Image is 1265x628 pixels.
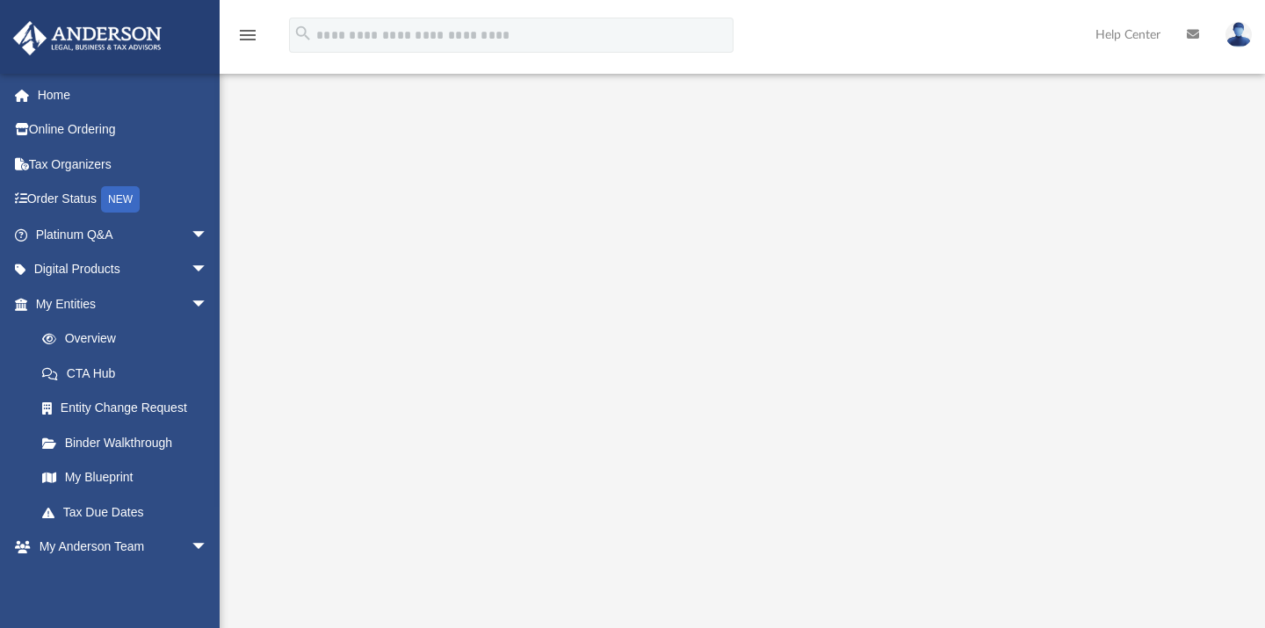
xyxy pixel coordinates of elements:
a: Home [12,77,235,112]
span: arrow_drop_down [191,286,226,322]
i: menu [237,25,258,46]
a: My Entitiesarrow_drop_down [12,286,235,321]
a: Order StatusNEW [12,182,235,218]
span: arrow_drop_down [191,252,226,288]
a: Digital Productsarrow_drop_down [12,252,235,287]
a: Tax Due Dates [25,494,235,530]
img: Anderson Advisors Platinum Portal [8,21,167,55]
a: Overview [25,321,235,357]
div: NEW [101,186,140,213]
i: search [293,24,313,43]
a: My Anderson Teamarrow_drop_down [12,530,226,565]
a: CTA Hub [25,356,235,391]
a: Platinum Q&Aarrow_drop_down [12,217,235,252]
a: My Anderson Team [25,564,217,599]
span: arrow_drop_down [191,217,226,253]
img: User Pic [1225,22,1252,47]
a: Entity Change Request [25,391,235,426]
a: Online Ordering [12,112,235,148]
a: menu [237,33,258,46]
a: Tax Organizers [12,147,235,182]
span: arrow_drop_down [191,530,226,566]
a: Binder Walkthrough [25,425,235,460]
a: My Blueprint [25,460,226,495]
